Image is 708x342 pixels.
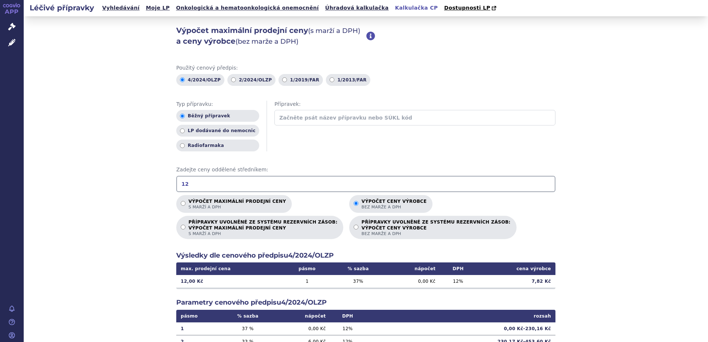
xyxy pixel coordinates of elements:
[188,199,286,210] p: Výpočet maximální prodejní ceny
[180,143,185,148] input: Radiofarmaka
[440,262,476,275] th: DPH
[331,275,385,288] td: 37 %
[476,275,555,288] td: 7,82 Kč
[100,3,142,13] a: Vyhledávání
[180,128,185,133] input: LP dodávané do nemocnic
[385,262,440,275] th: nápočet
[354,201,358,206] input: Výpočet ceny výrobcebez marže a DPH
[361,199,427,210] p: Výpočet ceny výrobce
[188,225,337,231] strong: VÝPOČET MAXIMÁLNÍ PRODEJNÍ CENY
[176,64,555,72] span: Použitý cenový předpis:
[361,225,510,231] strong: VÝPOČET CENY VÝROBCE
[354,225,358,229] input: PŘÍPRAVKY UVOLNĚNÉ ZE SYSTÉMU REZERVNÍCH ZÁSOB:VÝPOČET CENY VÝROBCEbez marže a DPH
[176,74,224,86] label: 4/2024/OLZP
[176,275,284,288] td: 12,00 Kč
[176,140,259,151] label: Radiofarmaka
[144,3,172,13] a: Moje LP
[330,322,365,335] td: 12 %
[361,231,510,237] span: bez marže a DPH
[176,125,259,137] label: LP dodávané do nemocnic
[278,74,323,86] label: 1/2019/FAR
[361,204,427,210] span: bez marže a DPH
[444,5,490,11] span: Dostupnosti LP
[385,275,440,288] td: 0,00 Kč
[274,101,555,108] span: Přípravek:
[476,262,555,275] th: cena výrobce
[236,37,298,46] span: (bez marže a DPH)
[24,3,100,13] h2: Léčivé přípravky
[176,310,221,322] th: pásmo
[330,77,334,82] input: 1/2013/FAR
[442,3,500,13] a: Dostupnosti LP
[326,74,370,86] label: 1/2013/FAR
[284,275,331,288] td: 1
[176,251,555,260] h2: Výsledky dle cenového předpisu 4/2024/OLZP
[227,74,275,86] label: 2/2024/OLZP
[176,176,555,192] input: Zadejte ceny oddělené středníkem
[180,114,185,118] input: Běžný přípravek
[176,110,259,122] label: Běžný přípravek
[330,310,365,322] th: DPH
[365,310,555,322] th: rozsah
[221,322,274,335] td: 37 %
[176,262,284,275] th: max. prodejní cena
[176,322,221,335] td: 1
[323,3,391,13] a: Úhradová kalkulačka
[331,262,385,275] th: % sazba
[176,298,555,307] h2: Parametry cenového předpisu 4/2024/OLZP
[284,262,331,275] th: pásmo
[274,110,555,125] input: Začněte psát název přípravku nebo SÚKL kód
[365,322,555,335] td: 0,00 Kč - 230,16 Kč
[231,77,236,82] input: 2/2024/OLZP
[188,204,286,210] span: s marží a DPH
[176,101,259,108] span: Typ přípravku:
[174,3,321,13] a: Onkologická a hematoonkologická onemocnění
[274,322,330,335] td: 0,00 Kč
[361,219,510,237] p: PŘÍPRAVKY UVOLNĚNÉ ZE SYSTÉMU REZERVNÍCH ZÁSOB:
[221,310,274,322] th: % sazba
[176,166,555,174] span: Zadejte ceny oddělené středníkem:
[188,219,337,237] p: PŘÍPRAVKY UVOLNĚNÉ ZE SYSTÉMU REZERVNÍCH ZÁSOB:
[188,231,337,237] span: s marží a DPH
[181,225,186,229] input: PŘÍPRAVKY UVOLNĚNÉ ZE SYSTÉMU REZERVNÍCH ZÁSOB:VÝPOČET MAXIMÁLNÍ PRODEJNÍ CENYs marží a DPH
[393,3,440,13] a: Kalkulačka CP
[180,77,185,82] input: 4/2024/OLZP
[274,310,330,322] th: nápočet
[181,201,186,206] input: Výpočet maximální prodejní cenys marží a DPH
[282,77,287,82] input: 1/2019/FAR
[440,275,476,288] td: 12 %
[308,27,360,35] span: (s marží a DPH)
[176,25,366,47] h2: Výpočet maximální prodejní ceny a ceny výrobce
